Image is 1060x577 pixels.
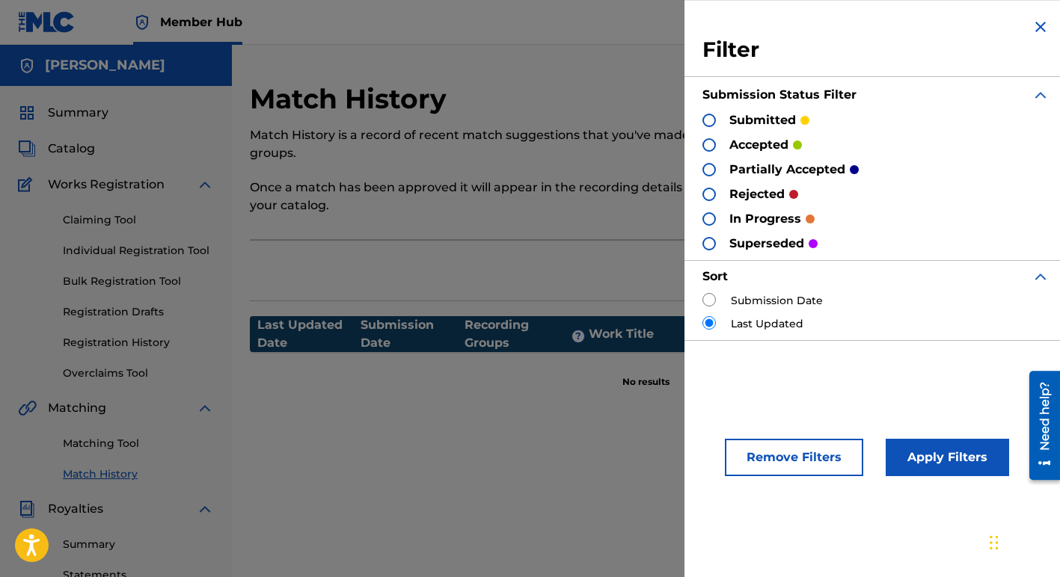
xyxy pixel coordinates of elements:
a: Summary [63,537,214,552]
span: Matching [48,399,106,417]
div: Recording Groups [465,316,589,352]
button: Remove Filters [725,439,863,476]
img: expand [196,399,214,417]
img: Catalog [18,140,36,158]
a: Registration Drafts [63,304,214,320]
strong: Sort [702,269,728,283]
iframe: Chat Widget [985,505,1060,577]
h3: Filter [702,37,1050,64]
a: Registration History [63,335,214,351]
img: MLC Logo [18,11,76,33]
a: Individual Registration Tool [63,243,214,259]
p: accepted [729,136,788,154]
div: Submission Date [361,316,464,352]
p: submitted [729,111,796,129]
p: superseded [729,235,804,253]
p: partially accepted [729,161,845,179]
p: rejected [729,185,785,203]
img: Matching [18,399,37,417]
a: Matching Tool [63,436,214,451]
span: Member Hub [160,13,242,31]
button: Apply Filters [886,439,1009,476]
a: Claiming Tool [63,212,214,228]
label: Last Updated [731,316,803,332]
strong: Submission Status Filter [702,87,857,102]
span: Works Registration [48,176,165,194]
img: expand [196,176,214,194]
img: Works Registration [18,176,37,194]
img: Royalties [18,500,36,518]
p: Once a match has been approved it will appear in the recording details section of the work within... [250,179,860,215]
label: Submission Date [731,293,823,309]
img: Summary [18,104,36,122]
p: Match History is a record of recent match suggestions that you've made for unmatched recording gr... [250,126,860,162]
span: ? [572,330,584,342]
p: in progress [729,210,801,228]
p: No results [622,357,670,389]
iframe: Resource Center [1018,365,1060,485]
div: Last Updated Date [257,316,361,352]
h2: Match History [250,82,454,116]
a: SummarySummary [18,104,108,122]
img: expand [1032,86,1050,104]
span: Summary [48,104,108,122]
img: Accounts [18,57,36,75]
img: close [1032,18,1050,36]
a: Match History [63,466,214,482]
a: Overclaims Tool [63,365,214,381]
div: Drag [990,520,999,565]
h5: MARGIE PEREZ [45,57,165,74]
img: expand [196,500,214,518]
span: Catalog [48,140,95,158]
img: expand [1032,268,1050,286]
img: Top Rightsholder [133,13,151,31]
a: Bulk Registration Tool [63,274,214,289]
a: CatalogCatalog [18,140,95,158]
span: Royalties [48,500,103,518]
div: Work Title [589,325,735,343]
